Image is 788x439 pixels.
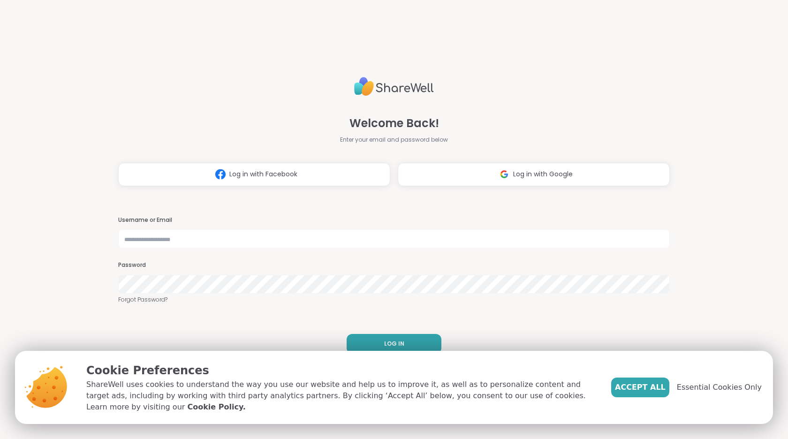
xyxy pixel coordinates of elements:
img: ShareWell Logo [354,73,434,100]
button: Log in with Google [398,163,670,186]
p: Cookie Preferences [86,362,596,379]
span: Essential Cookies Only [677,382,762,393]
span: LOG IN [384,340,404,348]
button: Log in with Facebook [118,163,390,186]
a: Forgot Password? [118,295,670,304]
button: LOG IN [347,334,441,354]
h3: Username or Email [118,216,670,224]
span: Welcome Back! [349,115,439,132]
span: Log in with Facebook [229,169,297,179]
span: Enter your email and password below [340,136,448,144]
h3: Password [118,261,670,269]
a: Cookie Policy. [187,401,245,413]
span: Accept All [615,382,666,393]
span: Log in with Google [513,169,573,179]
img: ShareWell Logomark [212,166,229,183]
button: Accept All [611,378,669,397]
img: ShareWell Logomark [495,166,513,183]
p: ShareWell uses cookies to understand the way you use our website and help us to improve it, as we... [86,379,596,413]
